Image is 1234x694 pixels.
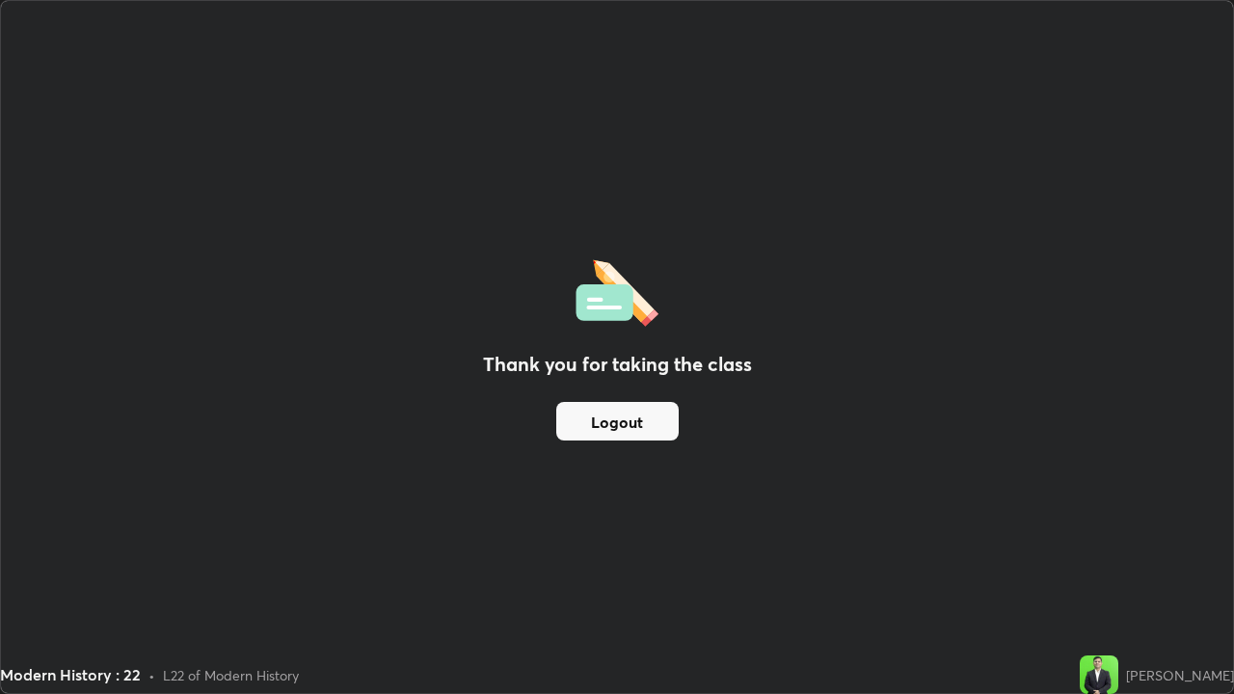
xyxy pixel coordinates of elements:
[576,254,658,327] img: offlineFeedback.1438e8b3.svg
[1126,665,1234,685] div: [PERSON_NAME]
[148,665,155,685] div: •
[483,350,752,379] h2: Thank you for taking the class
[556,402,679,440] button: Logout
[163,665,299,685] div: L22 of Modern History
[1080,655,1118,694] img: 9b86760d42ff43e7bdd1dc4360e85cfa.jpg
